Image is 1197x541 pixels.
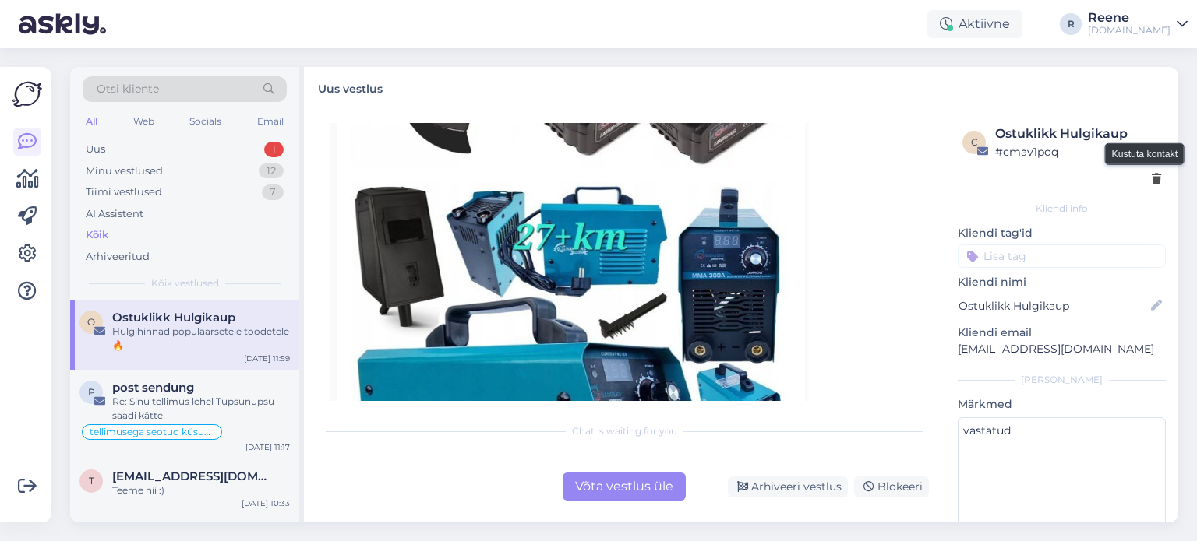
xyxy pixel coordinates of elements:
[242,497,290,509] div: [DATE] 10:33
[971,136,978,148] span: c
[320,424,929,438] div: Chat is waiting for you
[244,353,290,364] div: [DATE] 11:59
[1060,13,1082,35] div: R
[958,244,1166,268] input: Lisa tag
[86,227,108,243] div: Kõik
[854,476,929,497] div: Blokeeri
[130,111,157,132] div: Web
[112,483,290,497] div: Teeme nii :)
[254,111,287,132] div: Email
[995,125,1161,143] div: Ostuklikk Hulgikaup
[958,225,1166,241] p: Kliendi tag'id
[959,297,1148,314] input: Lisa nimi
[728,476,848,497] div: Arhiveeri vestlus
[90,427,214,437] span: tellimusega seotud küsumus
[112,325,290,353] div: Hulgihinnad populaarsetele toodetele 🔥
[86,206,143,222] div: AI Assistent
[112,381,194,395] span: post sendung
[1088,12,1171,24] div: Reene
[89,475,94,487] span: t
[262,184,284,200] div: 7
[958,396,1166,413] p: Märkmed
[86,184,162,200] div: Tiimi vestlused
[958,341,1166,357] p: [EMAIL_ADDRESS][DOMAIN_NAME]
[264,142,284,157] div: 1
[958,325,1166,341] p: Kliendi email
[151,276,219,290] span: Kõik vestlused
[88,386,95,398] span: p
[1088,12,1188,37] a: Reene[DOMAIN_NAME]
[83,111,101,132] div: All
[86,142,105,157] div: Uus
[958,373,1166,387] div: [PERSON_NAME]
[87,316,95,328] span: O
[1088,24,1171,37] div: [DOMAIN_NAME]
[86,163,163,179] div: Minu vestlused
[958,202,1166,216] div: Kliendi info
[112,311,235,325] span: Ostuklikk Hulgikaup
[563,472,686,501] div: Võta vestlus üle
[112,469,274,483] span: triintooming@gmail.com
[995,143,1161,160] div: # cmav1poq
[86,249,150,265] div: Arhiveeritud
[259,163,284,179] div: 12
[112,395,290,423] div: Re: Sinu tellimus lehel Tupsunupsu saadi kätte!
[1112,146,1178,160] small: Kustuta kontakt
[12,79,42,109] img: Askly Logo
[958,274,1166,290] p: Kliendi nimi
[97,81,159,97] span: Otsi kliente
[245,441,290,453] div: [DATE] 11:17
[318,76,383,97] label: Uus vestlus
[927,10,1022,38] div: Aktiivne
[186,111,224,132] div: Socials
